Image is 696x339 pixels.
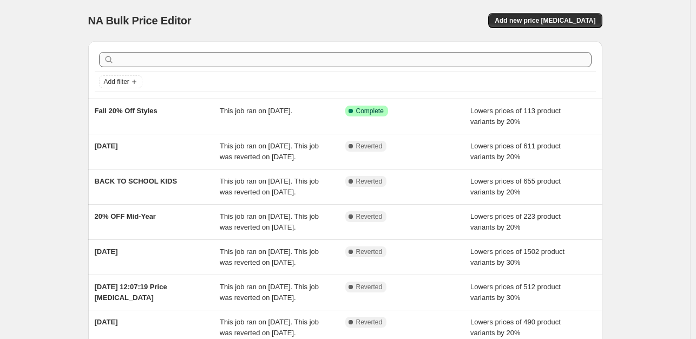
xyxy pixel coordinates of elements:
[470,318,561,337] span: Lowers prices of 490 product variants by 20%
[470,107,561,126] span: Lowers prices of 113 product variants by 20%
[220,177,319,196] span: This job ran on [DATE]. This job was reverted on [DATE].
[470,247,564,266] span: Lowers prices of 1502 product variants by 30%
[488,13,602,28] button: Add new price [MEDICAL_DATA]
[104,77,129,86] span: Add filter
[356,212,383,221] span: Reverted
[356,247,383,256] span: Reverted
[470,142,561,161] span: Lowers prices of 611 product variants by 20%
[220,142,319,161] span: This job ran on [DATE]. This job was reverted on [DATE].
[356,318,383,327] span: Reverted
[220,283,319,302] span: This job ran on [DATE]. This job was reverted on [DATE].
[95,318,118,326] span: [DATE]
[220,318,319,337] span: This job ran on [DATE]. This job was reverted on [DATE].
[470,283,561,302] span: Lowers prices of 512 product variants by 30%
[95,177,178,185] span: BACK TO SCHOOL KIDS
[495,16,595,25] span: Add new price [MEDICAL_DATA]
[470,212,561,231] span: Lowers prices of 223 product variants by 20%
[220,107,292,115] span: This job ran on [DATE].
[356,283,383,291] span: Reverted
[95,107,157,115] span: Fall 20% Off Styles
[470,177,561,196] span: Lowers prices of 655 product variants by 20%
[220,212,319,231] span: This job ran on [DATE]. This job was reverted on [DATE].
[356,142,383,151] span: Reverted
[95,142,118,150] span: [DATE]
[220,247,319,266] span: This job ran on [DATE]. This job was reverted on [DATE].
[95,283,167,302] span: [DATE] 12:07:19 Price [MEDICAL_DATA]
[88,15,192,27] span: NA Bulk Price Editor
[356,177,383,186] span: Reverted
[95,247,118,256] span: [DATE]
[99,75,142,88] button: Add filter
[356,107,384,115] span: Complete
[95,212,156,220] span: 20% OFF Mid-Year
